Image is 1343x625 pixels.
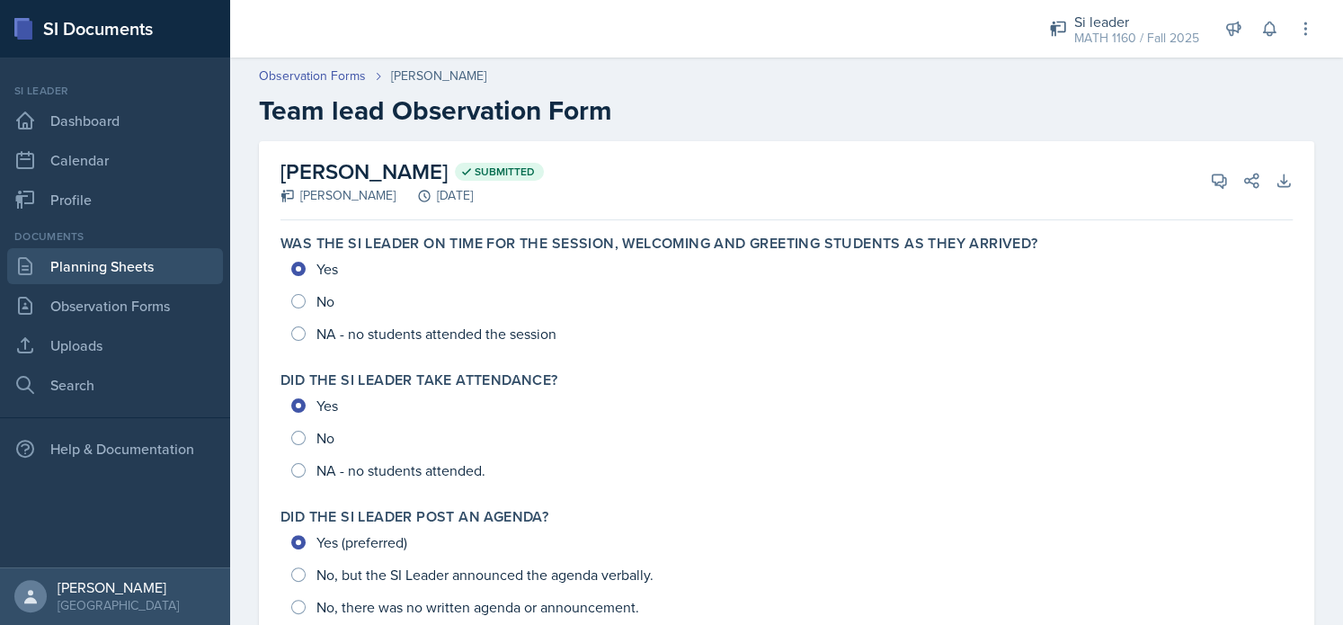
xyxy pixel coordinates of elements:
div: [PERSON_NAME] [58,578,179,596]
a: Search [7,367,223,403]
div: [PERSON_NAME] [280,186,396,205]
div: Help & Documentation [7,431,223,467]
div: [GEOGRAPHIC_DATA] [58,596,179,614]
div: Si leader [7,83,223,99]
label: Was the SI Leader on time for the session, welcoming and greeting students as they arrived? [280,235,1037,253]
span: Submitted [475,165,535,179]
div: MATH 1160 / Fall 2025 [1074,29,1199,48]
a: Uploads [7,327,223,363]
a: Calendar [7,142,223,178]
div: [PERSON_NAME] [391,67,486,85]
label: Did the SI Leader take attendance? [280,371,558,389]
a: Observation Forms [7,288,223,324]
h2: Team lead Observation Form [259,94,1314,127]
h2: [PERSON_NAME] [280,156,544,188]
a: Profile [7,182,223,218]
div: Si leader [1074,11,1199,32]
div: [DATE] [396,186,473,205]
a: Dashboard [7,103,223,138]
label: Did the SI Leader post an agenda? [280,508,548,526]
a: Observation Forms [259,67,366,85]
div: Documents [7,228,223,245]
a: Planning Sheets [7,248,223,284]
